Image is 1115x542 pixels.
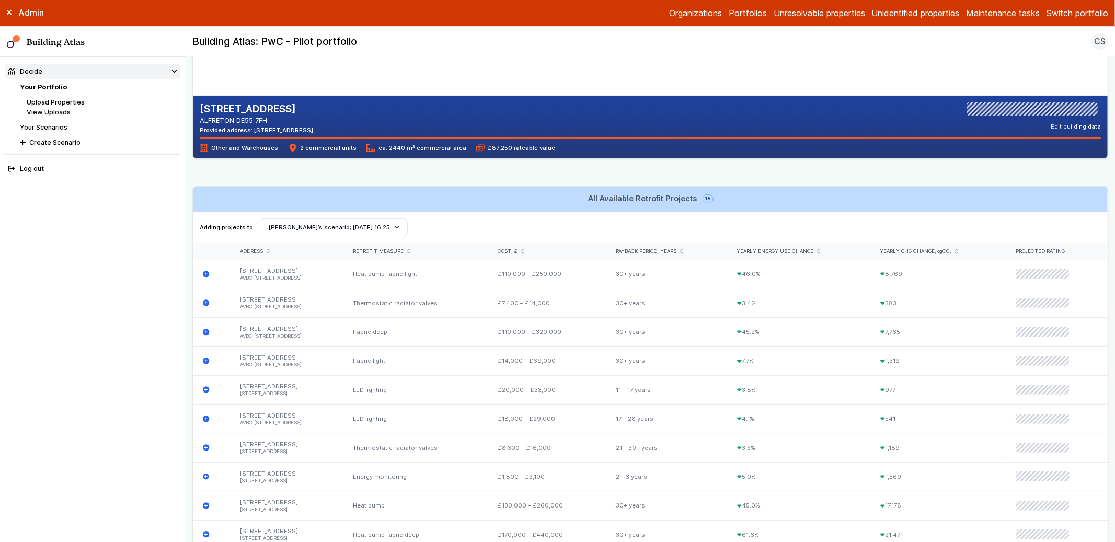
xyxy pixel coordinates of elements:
a: Your Portfolio [20,83,67,91]
span: Yearly energy use change [737,248,814,255]
h2: Building Atlas: PwC - Pilot portfolio [192,35,357,49]
div: [STREET_ADDRESS] [230,433,343,462]
li: [STREET_ADDRESS] [240,478,333,485]
div: 7.7% [727,347,870,375]
div: 3.4% [727,289,870,317]
span: Retrofit measure [353,248,404,255]
div: Fabric light [343,347,488,375]
span: kgCO₂ [937,248,952,254]
div: 17 – 28 years [606,405,727,433]
div: [STREET_ADDRESS] [230,260,343,289]
div: 17,178 [870,491,1006,520]
a: Your Scenarios [20,123,67,131]
li: AVBC [STREET_ADDRESS] [240,420,333,426]
div: £20,000 – £33,000 [488,375,606,404]
button: Log out [5,162,180,177]
span: Payback period, years [616,248,677,255]
span: 2 commercial units [289,144,357,152]
div: Energy monitoring [343,462,488,491]
button: Create Scenario [17,135,180,150]
div: 45.0% [727,491,870,520]
div: Thermostatic radiator valves [343,289,488,317]
div: 977 [870,375,1006,404]
li: [STREET_ADDRESS] [240,390,333,397]
a: Maintenance tasks [966,7,1040,19]
div: 583 [870,289,1006,317]
span: £87,250 rateable value [476,144,555,152]
div: Decide [8,66,42,76]
span: 18 [704,195,712,202]
div: 30+ years [606,347,727,375]
div: 541 [870,405,1006,433]
div: [STREET_ADDRESS] [230,289,343,317]
div: Heat pump [343,491,488,520]
div: Fabric deep [343,317,488,346]
div: 7,765 [870,317,1006,346]
div: [STREET_ADDRESS] [230,317,343,346]
div: 3.5% [727,433,870,462]
div: £1,800 – £3,100 [488,462,606,491]
h2: [STREET_ADDRESS] [200,102,313,116]
a: Organizations [669,7,722,19]
li: AVBC [STREET_ADDRESS] [240,304,333,310]
div: £14,000 – £69,000 [488,347,606,375]
span: Cost, £ [498,248,518,255]
a: Unresolvable properties [774,7,865,19]
div: £18,000 – £29,000 [488,405,606,433]
div: Provided address: [STREET_ADDRESS] [200,126,313,134]
li: AVBC [STREET_ADDRESS] [240,362,333,368]
div: £8,300 – £16,000 [488,433,606,462]
div: [STREET_ADDRESS] [230,375,343,404]
div: Heat pump fabric light [343,260,488,289]
span: Yearly GHG change, [880,248,952,255]
div: 8,769 [870,260,1006,289]
div: £7,400 – £14,000 [488,289,606,317]
address: ALFRETON DE55 7FH [200,116,313,125]
span: Adding projects to [200,223,253,232]
div: 30+ years [606,260,727,289]
div: 1,569 [870,462,1006,491]
div: Thermostatic radiator valves [343,433,488,462]
li: AVBC [STREET_ADDRESS] [240,275,333,282]
button: Switch portfolio [1047,7,1108,19]
div: 5.0% [727,462,870,491]
span: Other and Warehouses [200,144,278,152]
a: Upload Properties [27,98,85,106]
a: Unidentified properties [872,7,960,19]
button: CS [1091,33,1108,50]
button: Edit building data [1051,122,1101,131]
div: 4.1% [727,405,870,433]
div: Projected rating [1016,248,1098,255]
div: 30+ years [606,491,727,520]
div: 45.2% [727,317,870,346]
a: All Available Retrofit Projects18 [193,187,1108,212]
div: 1,319 [870,347,1006,375]
div: 1,189 [870,433,1006,462]
span: CS [1094,35,1106,48]
a: Portfolios [729,7,767,19]
div: 46.0% [727,260,870,289]
span: Address [240,248,263,255]
span: ca. 2440 m² commercial area [366,144,466,152]
a: View Uploads [27,108,71,116]
div: £110,000 – £250,000 [488,260,606,289]
div: LED lighting [343,375,488,404]
div: [STREET_ADDRESS] [230,347,343,375]
div: [STREET_ADDRESS] [230,462,343,491]
div: £130,000 – £260,000 [488,491,606,520]
li: [STREET_ADDRESS] [240,535,333,542]
div: LED lighting [343,405,488,433]
div: [STREET_ADDRESS] [230,491,343,520]
div: 30+ years [606,317,727,346]
div: 11 – 17 years [606,375,727,404]
li: [STREET_ADDRESS] [240,506,333,513]
summary: Decide [5,64,180,79]
li: [STREET_ADDRESS] [240,448,333,455]
div: 30+ years [606,289,727,317]
img: main-0bbd2752.svg [7,35,20,49]
div: 3.8% [727,375,870,404]
button: [PERSON_NAME]’s scenario; [DATE] 16:25 [260,218,408,236]
div: [STREET_ADDRESS] [230,405,343,433]
li: AVBC [STREET_ADDRESS] [240,333,333,340]
div: £110,000 – £320,000 [488,317,606,346]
